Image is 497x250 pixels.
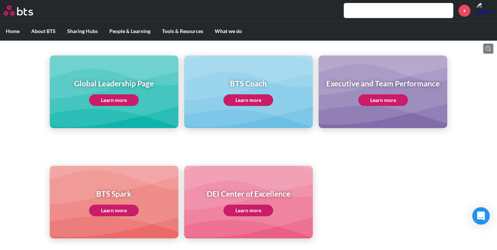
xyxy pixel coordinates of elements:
[476,2,493,19] img: Marta Zaragoza
[104,22,156,41] label: People & Learning
[156,22,209,41] label: Tools & Resources
[472,207,490,225] div: Open Intercom Messenger
[223,94,273,106] a: Learn more
[61,22,104,41] label: Sharing Hubs
[223,78,273,89] h1: BTS Coach
[223,205,273,216] a: Learn more
[89,205,139,216] a: Learn more
[4,5,33,16] img: BTS Logo
[476,2,493,19] a: Profile
[25,22,61,41] label: About BTS
[458,5,470,17] a: +
[89,188,139,199] h1: BTS Spark
[207,188,290,199] h1: DEI Center of Excellence
[358,94,408,106] a: Learn more
[89,94,139,106] a: Learn more
[209,22,248,41] label: What we do
[326,78,440,89] h1: Executive and Team Performance
[74,78,154,89] h1: Global Leadership Page
[4,5,47,16] a: Go home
